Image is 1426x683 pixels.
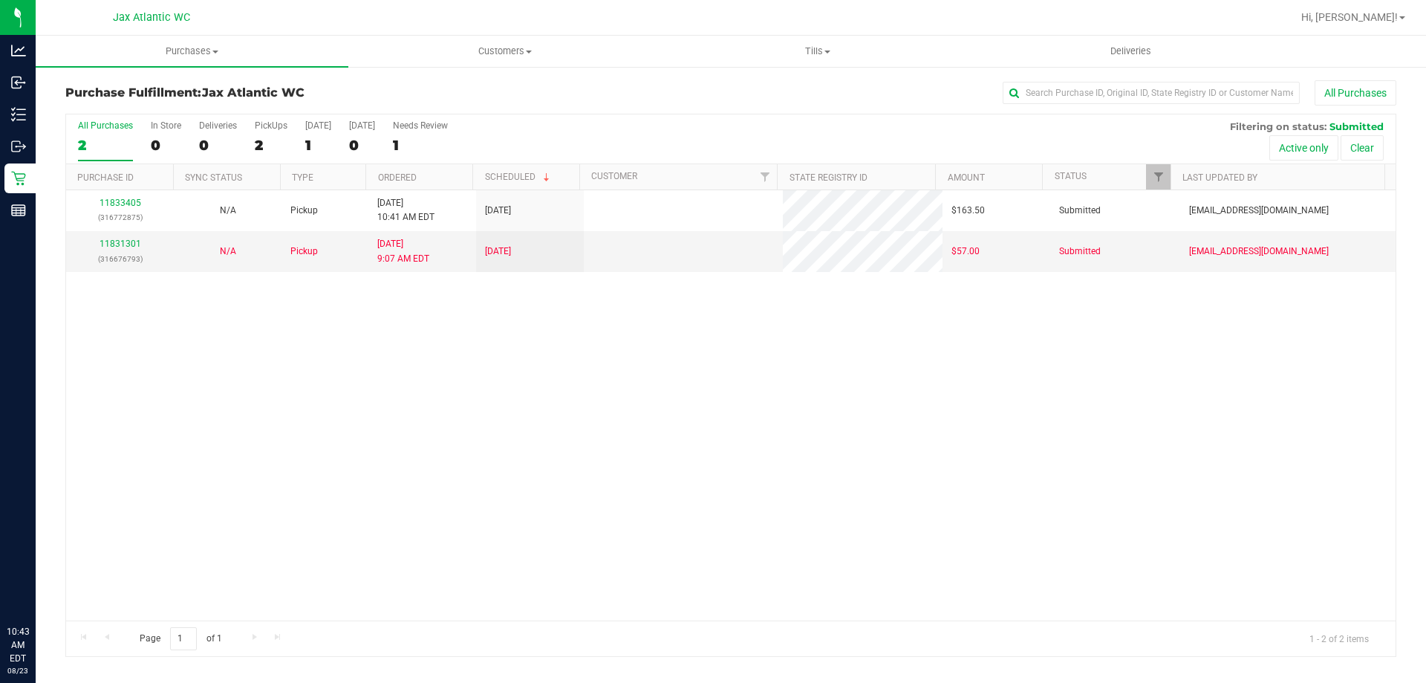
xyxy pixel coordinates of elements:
[378,172,417,183] a: Ordered
[1059,204,1101,218] span: Submitted
[305,137,331,154] div: 1
[1055,171,1087,181] a: Status
[1182,172,1257,183] a: Last Updated By
[393,137,448,154] div: 1
[1189,204,1329,218] span: [EMAIL_ADDRESS][DOMAIN_NAME]
[348,36,661,67] a: Customers
[349,120,375,131] div: [DATE]
[78,137,133,154] div: 2
[377,237,429,265] span: [DATE] 9:07 AM EDT
[113,11,190,24] span: Jax Atlantic WC
[485,172,553,182] a: Scheduled
[220,205,236,216] span: Not Applicable
[1003,82,1300,104] input: Search Purchase ID, Original ID, State Registry ID or Customer Name...
[255,120,287,131] div: PickUps
[220,204,236,218] button: N/A
[100,239,141,249] a: 11831301
[220,246,236,256] span: Not Applicable
[292,172,313,183] a: Type
[1329,120,1384,132] span: Submitted
[202,85,305,100] span: Jax Atlantic WC
[11,139,26,154] inline-svg: Outbound
[974,36,1287,67] a: Deliveries
[77,172,134,183] a: Purchase ID
[377,196,434,224] span: [DATE] 10:41 AM EDT
[127,627,234,650] span: Page of 1
[948,172,985,183] a: Amount
[11,75,26,90] inline-svg: Inbound
[349,137,375,154] div: 0
[290,204,318,218] span: Pickup
[11,107,26,122] inline-svg: Inventory
[951,204,985,218] span: $163.50
[393,120,448,131] div: Needs Review
[1230,120,1326,132] span: Filtering on status:
[199,120,237,131] div: Deliveries
[1090,45,1171,58] span: Deliveries
[75,252,165,266] p: (316676793)
[485,245,511,259] span: [DATE]
[305,120,331,131] div: [DATE]
[1341,135,1384,161] button: Clear
[349,45,660,58] span: Customers
[1298,627,1381,650] span: 1 - 2 of 2 items
[591,171,637,181] a: Customer
[11,43,26,58] inline-svg: Analytics
[151,137,181,154] div: 0
[662,45,973,58] span: Tills
[65,86,509,100] h3: Purchase Fulfillment:
[1315,80,1396,106] button: All Purchases
[170,627,197,650] input: 1
[11,171,26,186] inline-svg: Retail
[36,36,348,67] a: Purchases
[199,137,237,154] div: 0
[255,137,287,154] div: 2
[36,45,348,58] span: Purchases
[220,245,236,259] button: N/A
[789,172,867,183] a: State Registry ID
[1059,245,1101,259] span: Submitted
[151,120,181,131] div: In Store
[1189,245,1329,259] span: [EMAIL_ADDRESS][DOMAIN_NAME]
[15,564,59,609] iframe: Resource center
[185,172,242,183] a: Sync Status
[75,210,165,224] p: (316772875)
[1301,11,1398,23] span: Hi, [PERSON_NAME]!
[7,665,29,676] p: 08/23
[752,164,777,190] a: Filter
[1146,164,1171,190] a: Filter
[951,245,980,259] span: $57.00
[100,198,141,208] a: 11833405
[1269,135,1338,161] button: Active only
[290,245,318,259] span: Pickup
[11,203,26,218] inline-svg: Reports
[78,120,133,131] div: All Purchases
[485,204,511,218] span: [DATE]
[7,625,29,665] p: 10:43 AM EDT
[661,36,974,67] a: Tills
